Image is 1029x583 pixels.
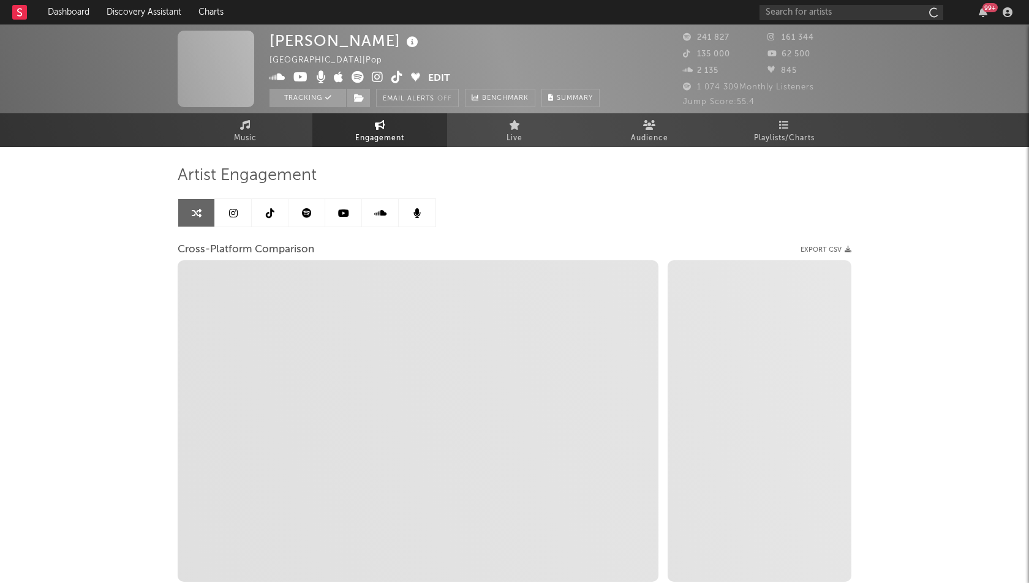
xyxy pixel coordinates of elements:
button: Tracking [269,89,346,107]
span: Music [234,131,257,146]
button: Edit [428,71,450,86]
button: 99+ [979,7,987,17]
span: Engagement [355,131,404,146]
span: 1 074 309 Monthly Listeners [683,83,814,91]
span: Benchmark [482,91,529,106]
span: Jump Score: 55.4 [683,98,755,106]
span: 2 135 [683,67,718,75]
a: Music [178,113,312,147]
a: Playlists/Charts [717,113,851,147]
button: Summary [541,89,600,107]
span: 62 500 [767,50,810,58]
button: Export CSV [801,246,851,254]
div: [PERSON_NAME] [269,31,421,51]
span: Artist Engagement [178,168,317,183]
div: [GEOGRAPHIC_DATA] | Pop [269,53,396,68]
button: Email AlertsOff [376,89,459,107]
a: Engagement [312,113,447,147]
span: Audience [631,131,668,146]
span: Playlists/Charts [754,131,815,146]
a: Audience [582,113,717,147]
span: Cross-Platform Comparison [178,243,314,257]
a: Live [447,113,582,147]
a: Benchmark [465,89,535,107]
span: 241 827 [683,34,729,42]
span: 135 000 [683,50,730,58]
em: Off [437,96,452,102]
span: Summary [557,95,593,102]
input: Search for artists [759,5,943,20]
span: 845 [767,67,797,75]
span: Live [507,131,522,146]
div: 99 + [982,3,998,12]
span: 161 344 [767,34,814,42]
